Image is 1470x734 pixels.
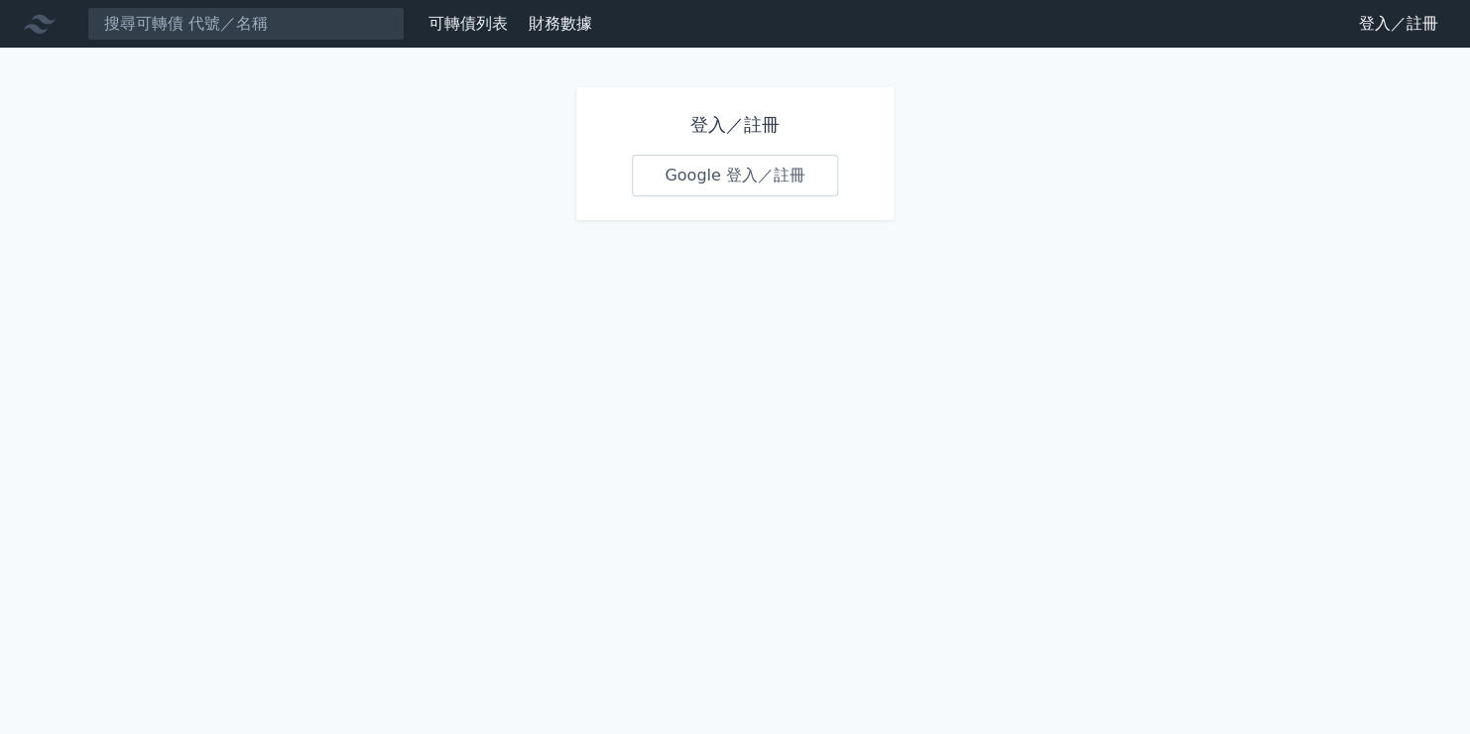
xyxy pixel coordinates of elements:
a: 可轉債列表 [429,14,508,33]
a: Google 登入／註冊 [632,155,838,196]
a: 登入／註冊 [1343,8,1454,40]
a: 財務數據 [529,14,592,33]
h1: 登入／註冊 [632,111,838,139]
input: 搜尋可轉債 代號／名稱 [87,7,405,41]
